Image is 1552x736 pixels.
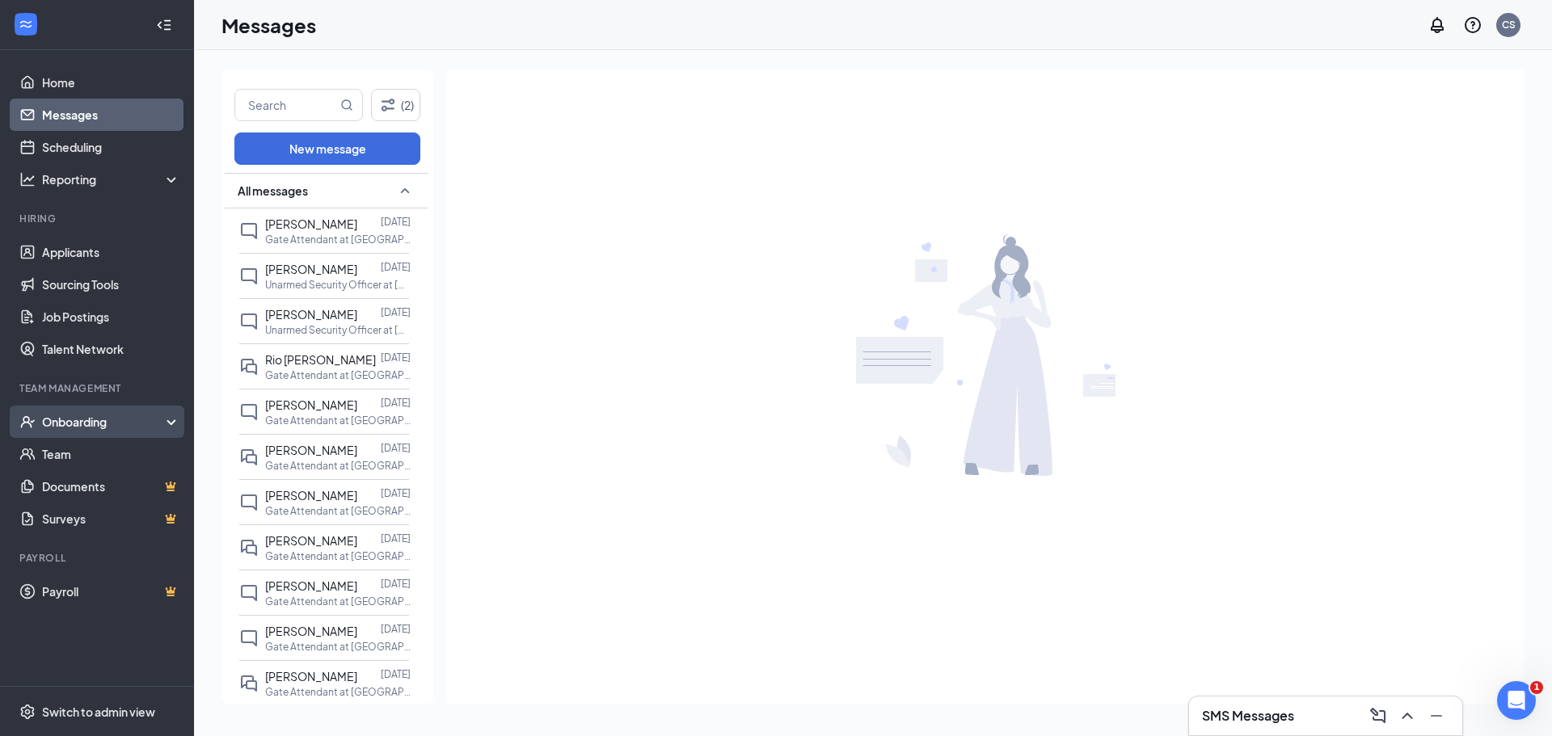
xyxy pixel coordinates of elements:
[239,448,259,467] svg: DoubleChat
[239,402,259,422] svg: ChatInactive
[42,66,180,99] a: Home
[265,443,357,457] span: [PERSON_NAME]
[265,595,411,608] p: Gate Attendant at [GEOGRAPHIC_DATA], [GEOGRAPHIC_DATA]
[235,90,337,120] input: Search
[1497,681,1536,720] iframe: Intercom live chat
[265,414,411,427] p: Gate Attendant at [GEOGRAPHIC_DATA], [GEOGRAPHIC_DATA]
[265,504,411,518] p: Gate Attendant at [GEOGRAPHIC_DATA], [GEOGRAPHIC_DATA]
[381,441,411,455] p: [DATE]
[381,396,411,410] p: [DATE]
[19,212,177,225] div: Hiring
[265,640,411,654] p: Gate Attendant at [GEOGRAPHIC_DATA], [GEOGRAPHIC_DATA]
[42,236,180,268] a: Applicants
[238,183,308,199] span: All messages
[18,16,34,32] svg: WorkstreamLogo
[381,622,411,636] p: [DATE]
[265,217,357,231] span: [PERSON_NAME]
[265,233,411,246] p: Gate Attendant at [GEOGRAPHIC_DATA], [GEOGRAPHIC_DATA]
[239,312,259,331] svg: ChatInactive
[239,674,259,693] svg: DoubleChat
[265,624,357,638] span: [PERSON_NAME]
[265,262,357,276] span: [PERSON_NAME]
[42,268,180,301] a: Sourcing Tools
[1463,15,1482,35] svg: QuestionInfo
[265,307,357,322] span: [PERSON_NAME]
[265,669,357,683] span: [PERSON_NAME]
[42,575,180,608] a: PayrollCrown
[371,89,420,121] button: Filter (2)
[239,267,259,286] svg: ChatInactive
[265,488,357,503] span: [PERSON_NAME]
[381,486,411,500] p: [DATE]
[42,171,181,187] div: Reporting
[1530,681,1543,694] span: 1
[340,99,353,111] svg: MagnifyingGlass
[19,171,36,187] svg: Analysis
[19,551,177,565] div: Payroll
[19,381,177,395] div: Team Management
[381,215,411,229] p: [DATE]
[381,351,411,364] p: [DATE]
[1202,707,1294,725] h3: SMS Messages
[1423,703,1449,729] button: Minimize
[265,685,411,699] p: Gate Attendant at [GEOGRAPHIC_DATA], [GEOGRAPHIC_DATA]
[1398,706,1417,725] svg: ChevronUp
[265,352,376,367] span: Rio [PERSON_NAME]
[42,301,180,333] a: Job Postings
[42,438,180,470] a: Team
[42,333,180,365] a: Talent Network
[381,532,411,545] p: [DATE]
[378,95,398,115] svg: Filter
[1428,15,1447,35] svg: Notifications
[265,368,411,382] p: Gate Attendant at [GEOGRAPHIC_DATA], [GEOGRAPHIC_DATA]
[221,11,316,39] h1: Messages
[265,459,411,473] p: Gate Attendant at [GEOGRAPHIC_DATA], [GEOGRAPHIC_DATA]
[1369,706,1388,725] svg: ComposeMessage
[265,397,357,412] span: [PERSON_NAME]
[265,549,411,563] p: Gate Attendant at [GEOGRAPHIC_DATA], [GEOGRAPHIC_DATA]
[1394,703,1420,729] button: ChevronUp
[381,577,411,591] p: [DATE]
[42,470,180,503] a: DocumentsCrown
[239,583,259,603] svg: ChatInactive
[239,357,259,376] svg: DoubleChat
[239,538,259,557] svg: DoubleChat
[395,181,415,200] svg: SmallChevronUp
[381,667,411,681] p: [DATE]
[42,414,167,430] div: Onboarding
[265,278,411,292] p: Unarmed Security Officer at [GEOGRAPHIC_DATA], [GEOGRAPHIC_DATA]
[42,503,180,535] a: SurveysCrown
[265,323,411,337] p: Unarmed Security Officer at [GEOGRAPHIC_DATA], [GEOGRAPHIC_DATA]
[42,131,180,163] a: Scheduling
[1502,18,1516,32] div: CS
[239,629,259,648] svg: ChatInactive
[381,305,411,319] p: [DATE]
[19,414,36,430] svg: UserCheck
[42,99,180,131] a: Messages
[239,221,259,241] svg: ChatInactive
[19,704,36,720] svg: Settings
[1427,706,1446,725] svg: Minimize
[1365,703,1391,729] button: ComposeMessage
[381,260,411,274] p: [DATE]
[265,533,357,548] span: [PERSON_NAME]
[42,704,155,720] div: Switch to admin view
[239,493,259,512] svg: ChatInactive
[156,17,172,33] svg: Collapse
[234,132,420,165] button: New message
[265,578,357,593] span: [PERSON_NAME]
